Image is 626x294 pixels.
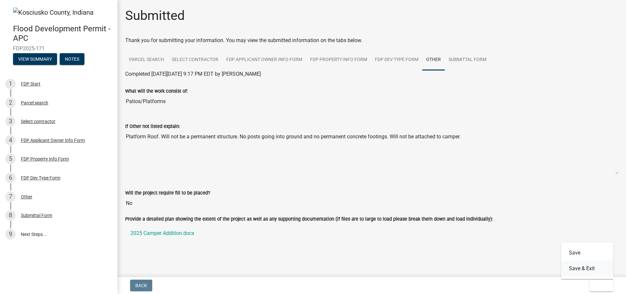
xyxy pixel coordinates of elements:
div: 1 [5,79,16,89]
div: 6 [5,173,16,183]
span: Exit [595,283,604,288]
label: What will the work consist of: [125,89,188,94]
span: Completed [DATE][DATE] 9:17 PM EDT by [PERSON_NAME] [125,71,261,77]
button: Notes [60,53,84,65]
label: Will the project require fill to be placed? [125,191,210,195]
div: Parcel search [21,101,48,105]
div: 5 [5,154,16,164]
label: If Other not listed explain: [125,124,180,129]
div: FDP Property Info Form [21,157,69,161]
h1: Submitted [125,8,185,23]
button: Back [130,280,152,291]
div: Exit [561,242,613,279]
h4: Flood Development Permit - APC [13,24,112,43]
button: Save & Exit [561,261,613,276]
a: 2025 Camper Addition.docx [125,225,618,241]
div: FDP Start [21,82,40,86]
div: 7 [5,192,16,202]
div: Thank you for submitting your information. You may view the submitted information on the tabs below. [125,37,618,44]
a: Parcel search [125,50,168,70]
div: 4 [5,135,16,146]
a: FDP Dev Type Form [371,50,422,70]
span: Back [135,283,147,288]
div: Submittal Form [21,213,52,218]
a: FDP Applicant Owner Info Form [222,50,306,70]
a: Submittal Form [445,50,490,70]
a: FDP Property Info Form [306,50,371,70]
textarea: Platform Roof. Will not be a permanent structure. No posts going into ground and no permanent con... [125,130,618,175]
label: Provide a detailed plan showing the extent of the project as well as any supporting documentation... [125,217,493,222]
div: 2 [5,98,16,108]
div: 9 [5,229,16,240]
div: FDP Dev Type Form [21,176,60,180]
a: Select contractor [168,50,222,70]
div: 3 [5,116,16,127]
wm-modal-confirm: Summary [13,57,57,62]
button: Exit [589,280,613,291]
div: 8 [5,210,16,221]
a: Other [422,50,445,70]
div: Other [21,194,32,199]
img: Kosciusko County, Indiana [13,8,94,17]
wm-modal-confirm: Notes [60,57,84,62]
span: FDP2025-171 [13,45,104,52]
div: Select contractor [21,119,55,124]
div: FDP Applicant Owner Info Form [21,138,85,143]
button: View Summary [13,53,57,65]
button: Save [561,245,613,261]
